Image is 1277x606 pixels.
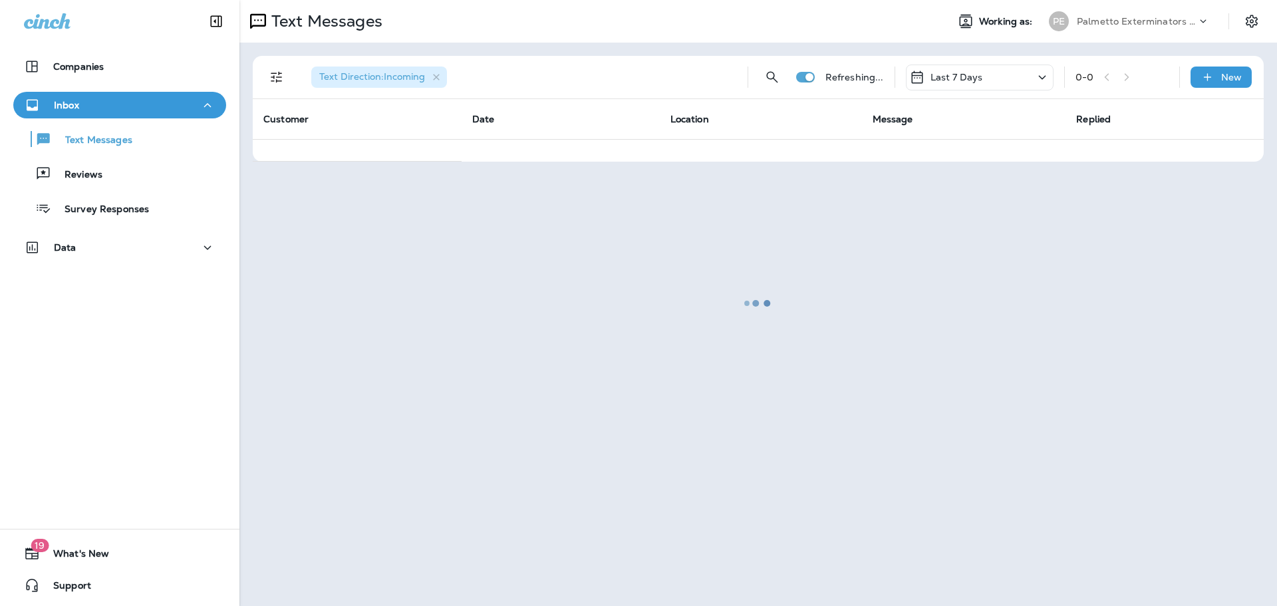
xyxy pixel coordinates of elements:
[13,234,226,261] button: Data
[53,61,104,72] p: Companies
[13,540,226,567] button: 19What's New
[40,580,91,596] span: Support
[51,169,102,182] p: Reviews
[13,160,226,188] button: Reviews
[54,242,76,253] p: Data
[51,204,149,216] p: Survey Responses
[1221,72,1242,82] p: New
[13,194,226,222] button: Survey Responses
[54,100,79,110] p: Inbox
[13,92,226,118] button: Inbox
[52,134,132,147] p: Text Messages
[13,125,226,153] button: Text Messages
[40,548,109,564] span: What's New
[31,539,49,552] span: 19
[13,572,226,599] button: Support
[198,8,235,35] button: Collapse Sidebar
[13,53,226,80] button: Companies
